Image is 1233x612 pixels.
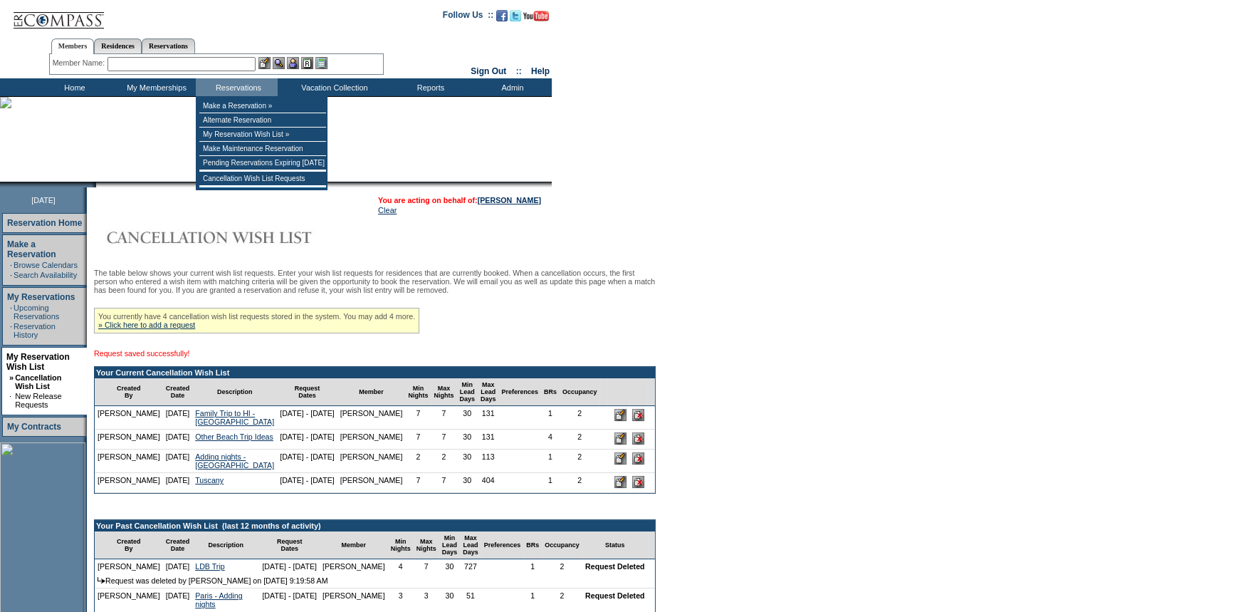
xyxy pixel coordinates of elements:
td: 1 [541,406,560,430]
td: [PERSON_NAME] [95,559,163,574]
div: Member Name: [53,57,107,69]
td: 2 [542,588,582,611]
td: My Reservation Wish List » [199,128,326,142]
td: Min Lead Days [439,531,461,559]
td: 2 [431,450,456,473]
td: 30 [456,450,478,473]
td: Occupancy [560,378,600,406]
span: [DATE] [31,196,56,204]
a: Make a Reservation [7,239,56,259]
td: Min Lead Days [456,378,478,406]
span: Request saved successfully! [94,349,189,358]
input: Edit this Request [614,452,626,465]
td: Cancellation Wish List Requests [199,172,326,186]
td: Max Nights [414,531,439,559]
td: Member [337,378,406,406]
td: Pending Reservations Expiring [DATE] [199,156,326,170]
td: · [10,271,12,279]
td: [DATE] [163,588,193,611]
a: Upcoming Reservations [14,304,59,321]
td: 2 [542,559,582,574]
a: Follow us on Twitter [510,14,521,23]
input: Delete this Request [632,476,644,488]
td: Max Lead Days [460,531,481,559]
td: 727 [460,559,481,574]
img: View [273,57,285,69]
a: My Reservation Wish List [6,352,70,372]
img: Follow us on Twitter [510,10,521,21]
td: Follow Us :: [443,9,493,26]
td: Make Maintenance Reservation [199,142,326,156]
td: Alternate Reservation [199,113,326,128]
a: Tuscany [195,476,224,484]
td: · [10,322,12,339]
img: Impersonate [287,57,299,69]
td: Created By [95,378,163,406]
a: Members [51,38,95,54]
td: [DATE] [163,450,193,473]
td: Admin [470,78,552,96]
td: 30 [439,559,461,574]
a: My Reservations [7,292,75,302]
a: Reservation History [14,322,56,339]
td: 30 [439,588,461,611]
td: Request Dates [277,378,337,406]
a: Clear [378,206,397,214]
a: Paris - Adding nights [195,591,242,608]
td: [DATE] [163,473,193,493]
a: Help [531,66,550,76]
td: [PERSON_NAME] [337,406,406,430]
td: Min Nights [388,531,414,559]
a: My Contracts [7,422,61,432]
td: [DATE] [163,430,193,450]
img: b_edit.gif [258,57,271,69]
td: 7 [431,406,456,430]
input: Edit this Request [614,476,626,488]
td: 7 [414,559,439,574]
td: BRs [541,378,560,406]
input: Edit this Request [614,409,626,421]
td: Make a Reservation » [199,99,326,113]
a: » Click here to add a request [98,321,195,329]
img: Subscribe to our YouTube Channel [523,11,549,21]
a: Cancellation Wish List [15,373,61,390]
td: 4 [541,430,560,450]
td: 2 [560,430,600,450]
nobr: [DATE] - [DATE] [262,591,317,600]
a: Other Beach Trip Ideas [195,432,273,441]
td: Reports [388,78,470,96]
td: 30 [456,473,478,493]
a: New Release Requests [15,392,61,409]
a: Adding nights - [GEOGRAPHIC_DATA] [195,452,274,470]
td: Max Lead Days [478,378,499,406]
td: Min Nights [405,378,431,406]
td: 404 [478,473,499,493]
td: Request Dates [259,531,320,559]
td: 7 [431,430,456,450]
nobr: [DATE] - [DATE] [280,409,335,417]
td: 30 [456,430,478,450]
img: arrow.gif [98,577,105,584]
img: Reservations [301,57,313,69]
td: 51 [460,588,481,611]
td: [PERSON_NAME] [320,559,388,574]
td: · [10,261,12,269]
span: :: [516,66,522,76]
td: [DATE] [163,559,193,574]
td: [PERSON_NAME] [95,588,163,611]
td: 4 [388,559,414,574]
td: 7 [431,473,456,493]
a: Subscribe to our YouTube Channel [523,14,549,23]
a: LDB Trip [195,562,224,571]
span: You are acting on behalf of: [378,196,541,204]
td: 7 [405,406,431,430]
td: [PERSON_NAME] [95,450,163,473]
td: 30 [456,406,478,430]
td: 2 [405,450,431,473]
a: Reservation Home [7,218,82,228]
td: · [10,304,12,321]
nobr: [DATE] - [DATE] [280,452,335,461]
a: Search Availability [14,271,77,279]
td: 7 [405,473,431,493]
td: [PERSON_NAME] [337,473,406,493]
